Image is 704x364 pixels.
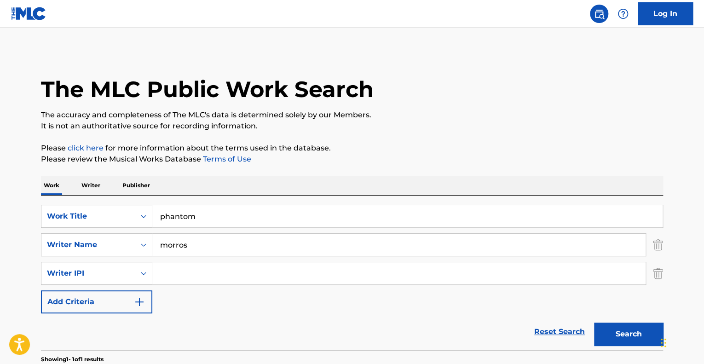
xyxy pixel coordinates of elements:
p: Work [41,176,62,195]
a: Reset Search [530,322,589,342]
img: Delete Criterion [653,233,663,256]
div: Help [614,5,632,23]
p: The accuracy and completeness of The MLC's data is determined solely by our Members. [41,110,663,121]
div: Drag [661,329,666,357]
img: Delete Criterion [653,262,663,285]
p: Please for more information about the terms used in the database. [41,143,663,154]
a: Terms of Use [201,155,251,163]
a: click here [68,144,104,152]
img: 9d2ae6d4665cec9f34b9.svg [134,296,145,307]
h1: The MLC Public Work Search [41,75,374,103]
div: Writer Name [47,239,130,250]
img: search [594,8,605,19]
p: Publisher [120,176,153,195]
img: help [617,8,629,19]
p: Writer [79,176,103,195]
button: Search [594,323,663,346]
p: It is not an authoritative source for recording information. [41,121,663,132]
p: Showing 1 - 1 of 1 results [41,355,104,364]
button: Add Criteria [41,290,152,313]
p: Please review the Musical Works Database [41,154,663,165]
form: Search Form [41,205,663,350]
img: MLC Logo [11,7,46,20]
a: Log In [638,2,693,25]
a: Public Search [590,5,608,23]
div: Writer IPI [47,268,130,279]
div: Work Title [47,211,130,222]
iframe: Chat Widget [658,320,704,364]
